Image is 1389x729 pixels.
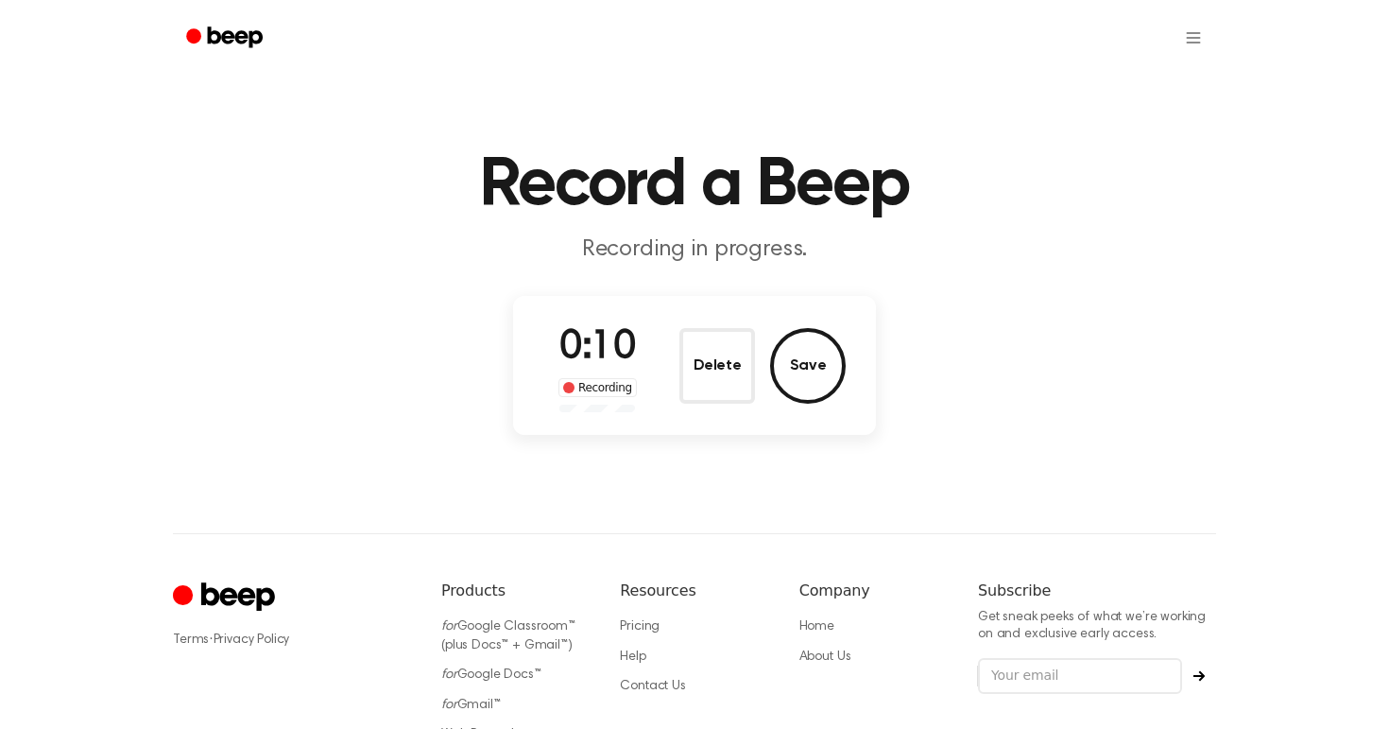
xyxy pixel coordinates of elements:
[441,620,457,634] i: for
[620,620,660,634] a: Pricing
[211,151,1178,219] h1: Record a Beep
[559,328,635,368] span: 0:10
[1171,15,1216,61] button: Open menu
[173,20,280,57] a: Beep
[799,580,948,602] h6: Company
[441,580,590,602] h6: Products
[441,620,575,652] a: forGoogle Classroom™ (plus Docs™ + Gmail™)
[978,580,1216,602] h6: Subscribe
[679,328,755,404] button: Delete Audio Record
[558,378,637,397] div: Recording
[799,651,851,664] a: About Us
[1182,670,1216,682] button: Subscribe
[332,234,1057,266] p: Recording in progress.
[770,328,846,404] button: Save Audio Record
[978,610,1216,643] p: Get sneak peeks of what we’re working on and exclusive early access.
[173,634,209,647] a: Terms
[620,580,768,602] h6: Resources
[978,658,1182,694] input: Your email
[620,651,645,664] a: Help
[214,634,290,647] a: Privacy Policy
[441,668,541,682] a: forGoogle Docs™
[620,680,685,693] a: Contact Us
[441,668,457,682] i: for
[441,699,457,712] i: for
[441,699,501,712] a: forGmail™
[799,620,834,634] a: Home
[173,631,411,650] div: ·
[173,580,280,616] a: Cruip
